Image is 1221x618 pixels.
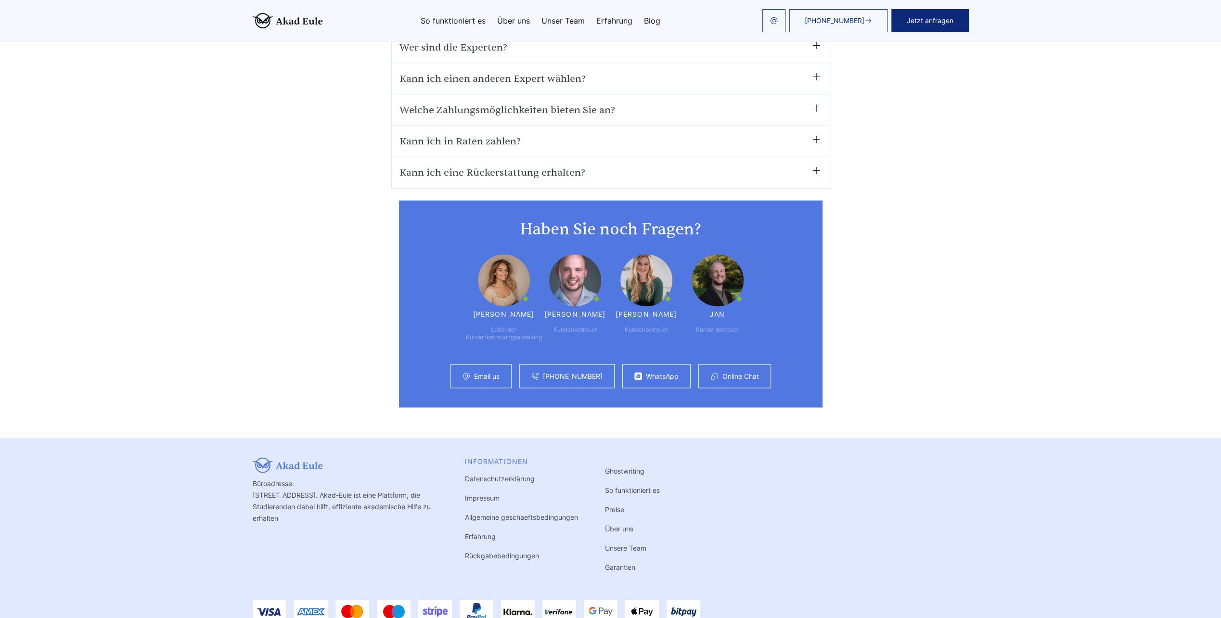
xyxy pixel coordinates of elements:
img: Günther [549,255,601,307]
div: Kundenbetreuer [696,326,739,334]
a: Unser Team [541,17,585,25]
summary: Kann ich in Raten zahlen? [399,134,822,149]
a: Email us [474,373,500,380]
button: Jetzt anfragen [891,9,969,32]
a: [PHONE_NUMBER] [789,9,887,32]
summary: Wer sind die Experten? [399,40,822,55]
div: Kundenbetreuer [553,326,597,334]
img: logo [253,13,323,28]
div: [PERSON_NAME] [544,310,606,318]
summary: Welche Zahlungsmöglichkeiten bieten Sie an? [399,103,822,118]
summary: Kann ich einen anderen Expert wählen? [399,71,822,87]
a: [PHONE_NUMBER] [543,373,603,380]
h2: Haben Sie noch Fragen? [418,220,803,239]
a: So funktioniert es [421,17,486,25]
a: Rückgabebedingungen [465,552,539,560]
summary: Kann ich eine Rückerstattung erhalten? [399,165,822,180]
img: Maria [478,255,530,307]
a: Unsere Team [605,544,646,552]
a: Datenschutzerklärung [465,475,535,483]
div: Büroadresse: [STREET_ADDRESS]. Akad-Eule ist eine Plattform, die Studierenden dabei hilft, effizi... [253,458,438,573]
a: Erfahrung [596,17,632,25]
a: Garantien [605,563,635,571]
span: [PHONE_NUMBER] [805,17,864,25]
div: [PERSON_NAME] [616,310,677,318]
a: Online Chat [722,373,759,380]
a: Blog [644,17,660,25]
a: Über uns [605,525,633,533]
a: Impressum [465,494,500,502]
a: Erfahrung [465,532,496,541]
div: INFORMATIONEN [465,458,578,465]
a: Ghostwriting [605,467,644,475]
img: Irene [620,255,672,307]
div: Kundenbetreuer [625,326,668,334]
img: email [770,17,778,25]
a: Allgemeine geschaeftsbedingungen [465,513,578,521]
div: [PERSON_NAME] [473,310,535,318]
a: Preise [605,505,624,514]
a: So funktioniert es [605,486,660,494]
div: Leiter der Kundenbetreuungsabteilung [466,326,542,341]
a: Über uns [497,17,530,25]
a: WhatsApp [646,373,679,380]
img: Jan [692,255,744,307]
div: Jan [710,310,725,318]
